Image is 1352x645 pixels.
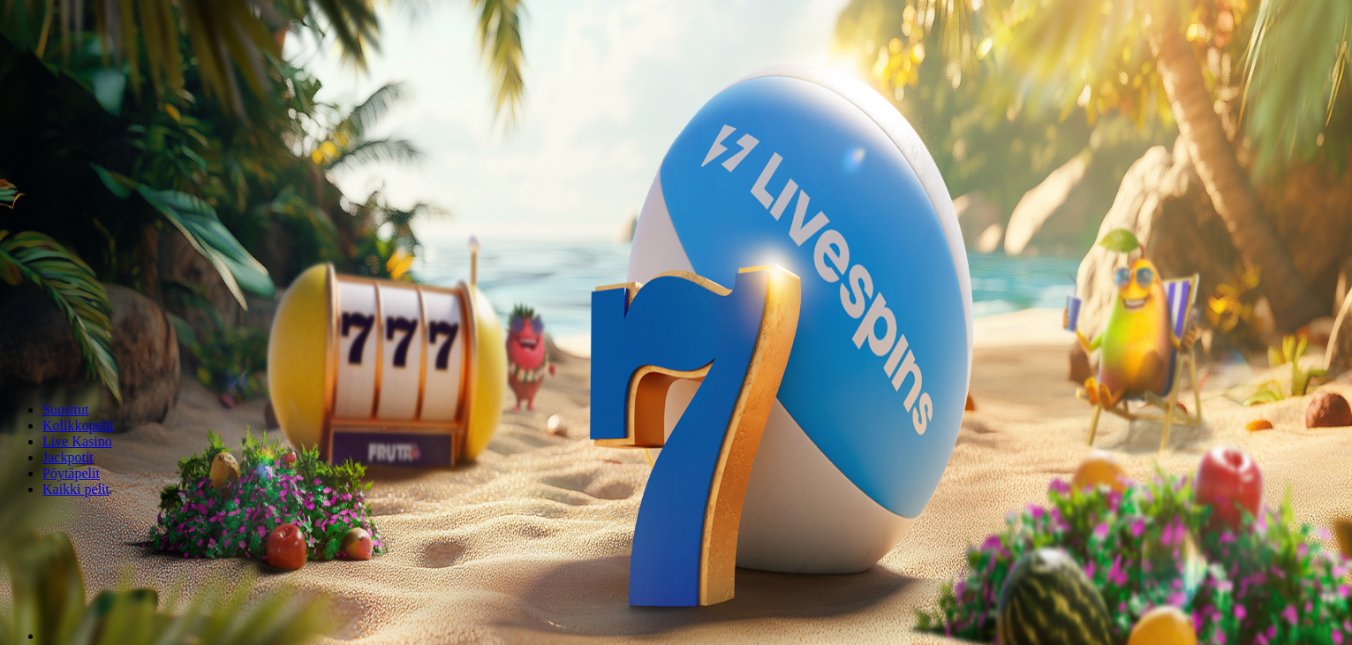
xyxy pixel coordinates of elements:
[42,418,114,433] a: Kolikkopelit
[42,482,110,497] a: Kaikki pelit
[42,402,88,417] a: Suositut
[42,466,100,481] a: Pöytäpelit
[7,372,1345,497] nav: Lobby
[42,450,94,465] a: Jackpotit
[42,434,112,449] a: Live Kasino
[7,372,1345,530] header: Lobby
